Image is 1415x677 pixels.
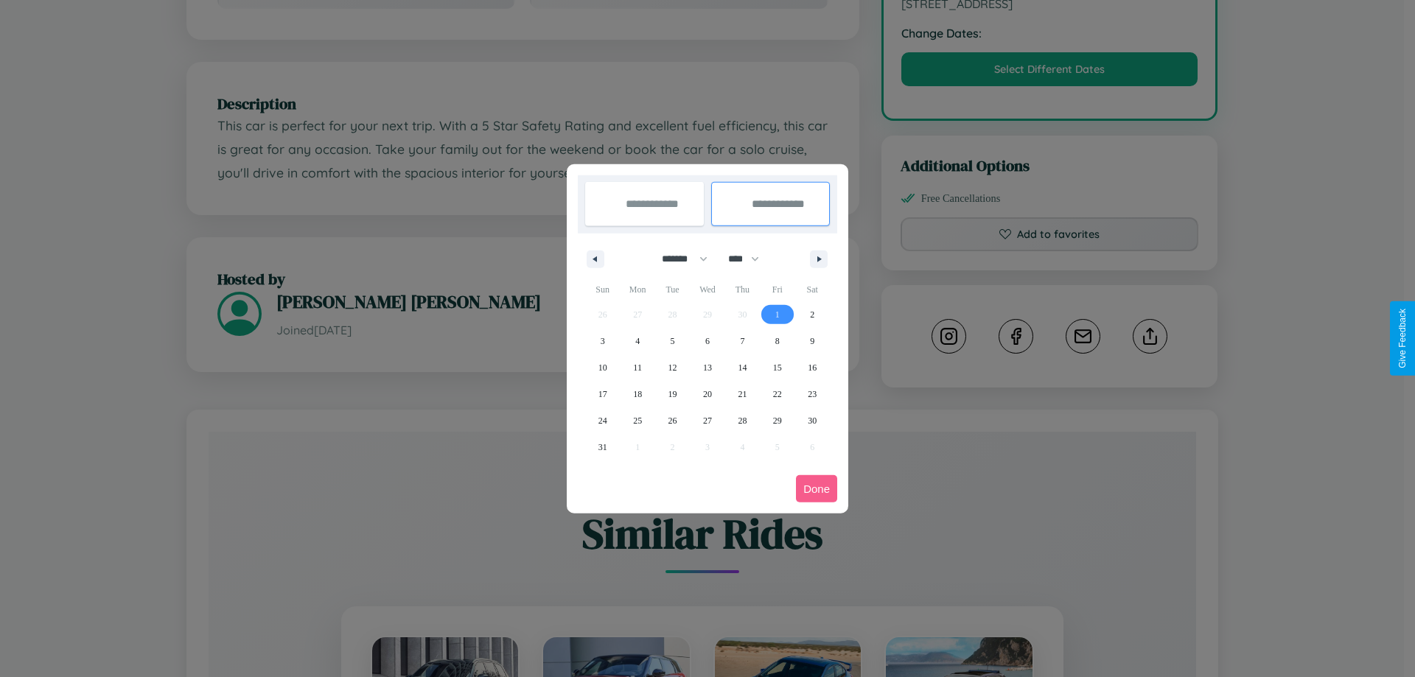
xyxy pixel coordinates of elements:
button: 7 [725,328,760,354]
span: Sat [795,278,830,301]
button: 5 [655,328,690,354]
span: 2 [810,301,814,328]
button: 10 [585,354,620,381]
span: 7 [740,328,744,354]
span: Sun [585,278,620,301]
span: 28 [738,407,747,434]
span: 17 [598,381,607,407]
span: Mon [620,278,654,301]
button: 20 [690,381,724,407]
span: 20 [703,381,712,407]
button: 18 [620,381,654,407]
span: 8 [775,328,780,354]
button: 27 [690,407,724,434]
span: 15 [773,354,782,381]
button: 13 [690,354,724,381]
span: 10 [598,354,607,381]
button: 19 [655,381,690,407]
button: 6 [690,328,724,354]
span: 12 [668,354,677,381]
span: 26 [668,407,677,434]
span: 13 [703,354,712,381]
span: 31 [598,434,607,460]
button: 4 [620,328,654,354]
span: 4 [635,328,640,354]
span: 19 [668,381,677,407]
span: 11 [633,354,642,381]
span: 3 [601,328,605,354]
button: 26 [655,407,690,434]
button: 14 [725,354,760,381]
button: 16 [795,354,830,381]
span: Thu [725,278,760,301]
span: 9 [810,328,814,354]
button: 25 [620,407,654,434]
span: 18 [633,381,642,407]
span: 30 [808,407,817,434]
button: Done [796,475,837,502]
button: 8 [760,328,794,354]
div: Give Feedback [1397,309,1408,368]
span: 1 [775,301,780,328]
button: 31 [585,434,620,460]
span: 22 [773,381,782,407]
button: 11 [620,354,654,381]
span: 14 [738,354,747,381]
span: 23 [808,381,817,407]
button: 9 [795,328,830,354]
button: 15 [760,354,794,381]
button: 24 [585,407,620,434]
button: 22 [760,381,794,407]
button: 3 [585,328,620,354]
span: Wed [690,278,724,301]
span: 5 [671,328,675,354]
button: 2 [795,301,830,328]
button: 21 [725,381,760,407]
span: Fri [760,278,794,301]
button: 30 [795,407,830,434]
button: 12 [655,354,690,381]
span: 24 [598,407,607,434]
button: 17 [585,381,620,407]
button: 29 [760,407,794,434]
button: 1 [760,301,794,328]
span: 25 [633,407,642,434]
span: 21 [738,381,747,407]
button: 28 [725,407,760,434]
span: 6 [705,328,710,354]
button: 23 [795,381,830,407]
span: 27 [703,407,712,434]
span: 16 [808,354,817,381]
span: Tue [655,278,690,301]
span: 29 [773,407,782,434]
